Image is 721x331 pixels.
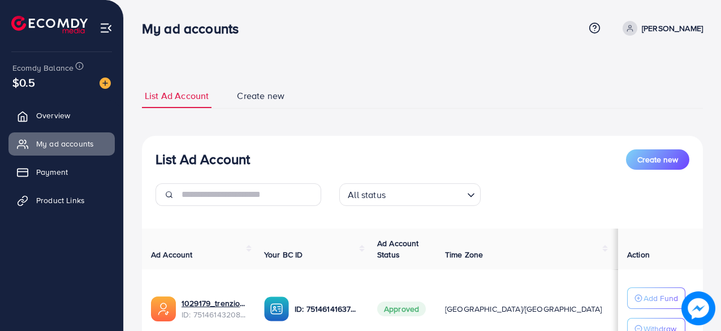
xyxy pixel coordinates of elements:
[11,16,88,33] img: logo
[339,183,481,206] div: Search for option
[346,187,388,203] span: All status
[100,22,113,35] img: menu
[36,166,68,178] span: Payment
[151,249,193,260] span: Ad Account
[100,78,111,89] img: image
[681,291,715,325] img: image
[627,249,650,260] span: Action
[8,132,115,155] a: My ad accounts
[182,298,246,321] div: <span class='underline'>1029179_trenziopk_1749632491413</span></br>7514614320878059537
[145,89,209,102] span: List Ad Account
[264,249,303,260] span: Your BC ID
[36,110,70,121] span: Overview
[377,238,419,260] span: Ad Account Status
[12,62,74,74] span: Ecomdy Balance
[182,309,246,320] span: ID: 7514614320878059537
[151,296,176,321] img: ic-ads-acc.e4c84228.svg
[627,287,685,309] button: Add Fund
[237,89,284,102] span: Create new
[637,154,678,165] span: Create new
[36,138,94,149] span: My ad accounts
[156,151,250,167] h3: List Ad Account
[142,20,248,37] h3: My ad accounts
[642,22,703,35] p: [PERSON_NAME]
[12,74,36,91] span: $0.5
[445,303,602,315] span: [GEOGRAPHIC_DATA]/[GEOGRAPHIC_DATA]
[644,291,678,305] p: Add Fund
[389,184,463,203] input: Search for option
[182,298,246,309] a: 1029179_trenziopk_1749632491413
[295,302,359,316] p: ID: 7514614163747110913
[626,149,689,170] button: Create new
[377,302,426,316] span: Approved
[264,296,289,321] img: ic-ba-acc.ded83a64.svg
[8,104,115,127] a: Overview
[445,249,483,260] span: Time Zone
[8,161,115,183] a: Payment
[8,189,115,212] a: Product Links
[618,21,703,36] a: [PERSON_NAME]
[36,195,85,206] span: Product Links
